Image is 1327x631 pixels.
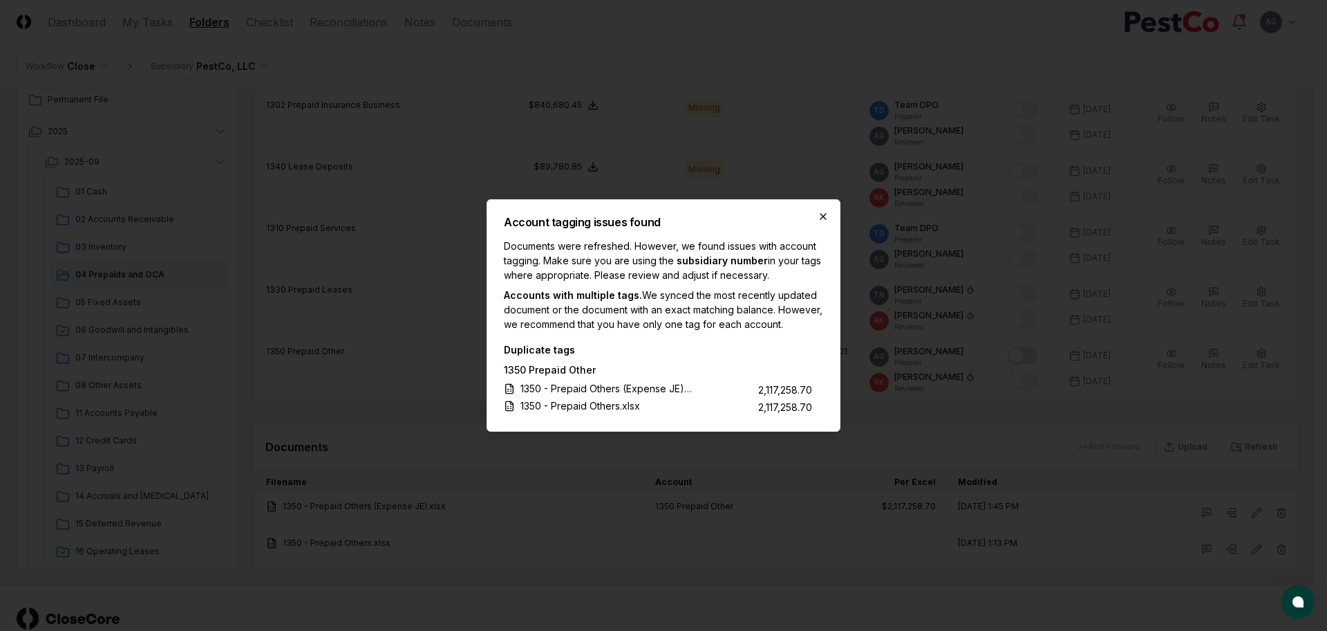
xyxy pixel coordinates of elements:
[758,400,812,414] div: 2,117,258.70
[504,239,823,282] p: Documents were refreshed. However, we found issues with account tagging. Make sure you are using ...
[520,381,693,396] div: 1350 - Prepaid Others (Expense JE).xlsx
[504,399,657,413] a: 1350 - Prepaid Others.xlsx
[677,255,768,266] span: subsidiary number
[504,217,823,228] h2: Account tagging issues found
[520,399,640,413] div: 1350 - Prepaid Others.xlsx
[504,288,823,331] p: We synced the most recently updated document or the document with an exact matching balance. Howe...
[504,363,812,380] div: 1350 Prepaid Other
[504,289,642,301] span: Accounts with multiple tags.
[758,383,812,397] div: 2,117,258.70
[504,381,710,396] a: 1350 - Prepaid Others (Expense JE).xlsx
[504,342,812,357] div: Duplicate tags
